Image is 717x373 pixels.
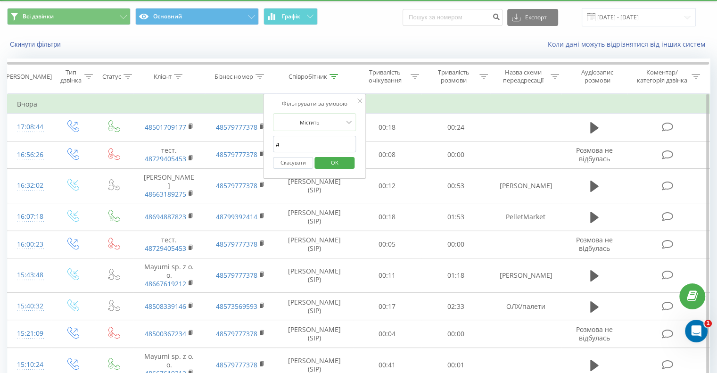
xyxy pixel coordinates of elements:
a: 48663189275 [145,190,186,199]
a: 48799392414 [216,212,257,221]
td: [PERSON_NAME] (SIP) [276,293,353,320]
a: 48667619212 [145,279,186,288]
td: 01:53 [421,203,490,231]
span: Розмова не відбулась [576,325,613,342]
td: 00:00 [421,141,490,168]
td: PelletMarket [490,203,561,231]
span: OK [321,155,348,170]
div: Фільтрувати за умовою [273,99,356,108]
button: Основний [135,8,259,25]
button: Всі дзвінки [7,8,131,25]
input: Пошук за номером [403,9,503,26]
a: 48579777378 [216,150,257,159]
div: 16:56:26 [17,146,42,164]
a: 48500367234 [145,329,186,338]
td: 00:08 [353,141,421,168]
a: 48579777378 [216,123,257,132]
td: [PERSON_NAME] (SIP) [276,320,353,348]
a: 48508339146 [145,302,186,311]
a: 48501709177 [145,123,186,132]
span: 1 [704,320,712,327]
div: Клієнт [154,73,172,81]
a: 48579777378 [216,271,257,280]
td: 00:17 [353,293,421,320]
span: Графік [282,13,300,20]
td: 00:00 [421,320,490,348]
div: Тривалість очікування [362,68,409,84]
td: [PERSON_NAME] (SIP) [276,231,353,258]
td: 01:18 [421,258,490,293]
a: 48579777378 [216,329,257,338]
td: ОЛХ/палети [490,293,561,320]
div: Тип дзвінка [59,68,82,84]
div: 17:08:44 [17,118,42,136]
div: Статус [102,73,121,81]
button: Графік [264,8,318,25]
button: Скасувати [273,157,313,169]
div: [PERSON_NAME] [4,73,52,81]
div: 15:43:48 [17,266,42,284]
td: 00:11 [353,258,421,293]
a: 48579777378 [216,360,257,369]
span: Розмова не відбулась [576,146,613,163]
div: Аудіозапис розмови [570,68,625,84]
div: 16:07:18 [17,207,42,226]
td: [PERSON_NAME] (SIP) [276,258,353,293]
td: 00:04 [353,320,421,348]
td: тест. [133,141,205,168]
td: [PERSON_NAME] [490,258,561,293]
td: 02:33 [421,293,490,320]
button: Експорт [507,9,558,26]
div: Назва схеми переадресації [499,68,548,84]
a: 48694887823 [145,212,186,221]
td: [PERSON_NAME] [490,168,561,203]
a: 48579777378 [216,181,257,190]
td: 00:53 [421,168,490,203]
div: 15:21:09 [17,324,42,343]
div: Тривалість розмови [430,68,477,84]
td: 00:18 [353,114,421,141]
a: 48729405453 [145,154,186,163]
div: Коментар/категорія дзвінка [634,68,689,84]
td: Mayumi sp. z o. o. [133,258,205,293]
div: 16:32:02 [17,176,42,195]
td: тест. [133,231,205,258]
div: 15:40:32 [17,297,42,315]
td: 00:05 [353,231,421,258]
td: 00:24 [421,114,490,141]
td: 00:18 [353,203,421,231]
a: 48579777378 [216,240,257,249]
a: 48729405453 [145,244,186,253]
iframe: Intercom live chat [685,320,708,342]
td: [PERSON_NAME] [133,168,205,203]
td: [PERSON_NAME] (SIP) [276,203,353,231]
button: OK [314,157,354,169]
a: Коли дані можуть відрізнятися вiд інших систем [548,40,710,49]
div: Співробітник [288,73,327,81]
a: 48573569593 [216,302,257,311]
td: [PERSON_NAME] (SIP) [276,168,353,203]
input: Введіть значення [273,136,356,152]
span: Всі дзвінки [23,13,54,20]
button: Скинути фільтри [7,40,66,49]
div: 16:00:23 [17,235,42,254]
td: 00:00 [421,231,490,258]
span: Розмова не відбулась [576,235,613,253]
td: 00:12 [353,168,421,203]
div: Бізнес номер [214,73,253,81]
td: Вчора [8,95,710,114]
